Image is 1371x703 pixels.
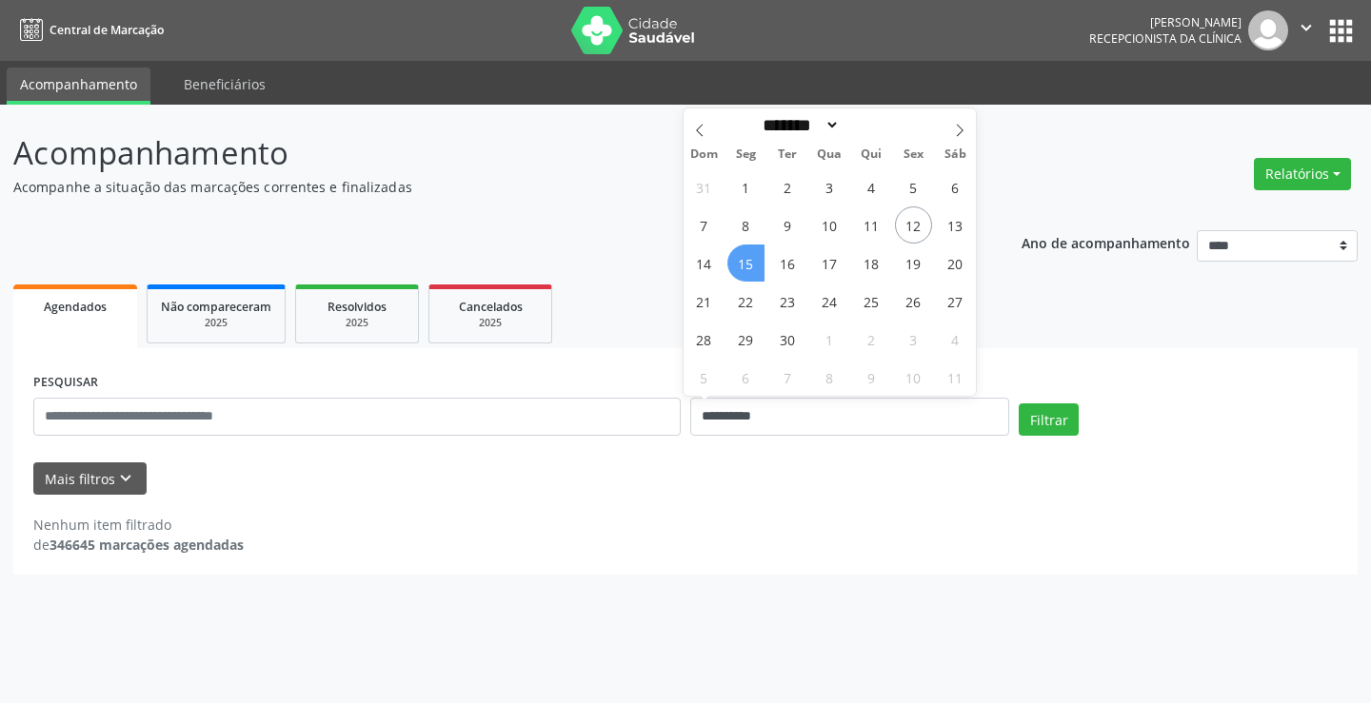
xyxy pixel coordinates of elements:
span: Setembro 26, 2025 [895,283,932,320]
span: Setembro 22, 2025 [727,283,765,320]
i: keyboard_arrow_down [115,468,136,489]
span: Setembro 10, 2025 [811,206,848,244]
span: Outubro 6, 2025 [727,359,765,396]
span: Outubro 10, 2025 [895,359,932,396]
label: PESQUISAR [33,368,98,398]
span: Setembro 30, 2025 [769,321,806,358]
span: Recepcionista da clínica [1089,30,1242,47]
span: Outubro 9, 2025 [853,359,890,396]
span: Outubro 1, 2025 [811,321,848,358]
span: Setembro 23, 2025 [769,283,806,320]
i:  [1296,17,1317,38]
span: Setembro 16, 2025 [769,244,806,282]
span: Qua [808,148,850,161]
span: Setembro 3, 2025 [811,168,848,205]
img: img [1248,10,1288,50]
button: Relatórios [1254,158,1351,190]
span: Setembro 5, 2025 [895,168,932,205]
span: Setembro 7, 2025 [685,206,723,244]
span: Setembro 18, 2025 [853,244,890,282]
span: Setembro 9, 2025 [769,206,806,244]
div: [PERSON_NAME] [1089,14,1242,30]
span: Setembro 11, 2025 [853,206,890,244]
span: Cancelados [459,299,523,315]
button: Mais filtroskeyboard_arrow_down [33,462,147,496]
div: de [33,535,244,555]
span: Setembro 13, 2025 [937,206,974,244]
span: Setembro 1, 2025 [727,168,765,205]
span: Dom [684,148,725,161]
button: Filtrar [1019,403,1079,436]
p: Ano de acompanhamento [1022,230,1190,254]
span: Outubro 3, 2025 [895,321,932,358]
span: Seg [725,148,766,161]
span: Setembro 27, 2025 [937,283,974,320]
span: Outubro 7, 2025 [769,359,806,396]
div: 2025 [309,316,405,330]
a: Acompanhamento [7,68,150,105]
span: Setembro 29, 2025 [727,321,765,358]
span: Não compareceram [161,299,271,315]
span: Setembro 28, 2025 [685,321,723,358]
span: Setembro 19, 2025 [895,244,932,282]
div: Nenhum item filtrado [33,515,244,535]
p: Acompanhamento [13,129,954,177]
span: Setembro 8, 2025 [727,206,765,244]
span: Setembro 6, 2025 [937,168,974,205]
span: Outubro 5, 2025 [685,359,723,396]
span: Resolvidos [328,299,387,315]
p: Acompanhe a situação das marcações correntes e finalizadas [13,177,954,197]
div: 2025 [443,316,538,330]
span: Agosto 31, 2025 [685,168,723,205]
button:  [1288,10,1324,50]
select: Month [757,115,841,135]
strong: 346645 marcações agendadas [50,536,244,554]
span: Central de Marcação [50,22,164,38]
span: Setembro 4, 2025 [853,168,890,205]
span: Setembro 2, 2025 [769,168,806,205]
span: Setembro 15, 2025 [727,244,765,282]
span: Ter [766,148,808,161]
span: Outubro 11, 2025 [937,359,974,396]
input: Year [840,115,903,135]
span: Setembro 24, 2025 [811,283,848,320]
span: Setembro 14, 2025 [685,244,723,282]
span: Agendados [44,299,107,315]
a: Beneficiários [170,68,279,101]
span: Outubro 4, 2025 [937,321,974,358]
span: Setembro 21, 2025 [685,283,723,320]
span: Sex [892,148,934,161]
a: Central de Marcação [13,14,164,46]
button: apps [1324,14,1358,48]
span: Setembro 17, 2025 [811,244,848,282]
span: Sáb [934,148,976,161]
span: Setembro 20, 2025 [937,244,974,282]
span: Qui [850,148,892,161]
span: Setembro 25, 2025 [853,283,890,320]
span: Setembro 12, 2025 [895,206,932,244]
div: 2025 [161,316,271,330]
span: Outubro 8, 2025 [811,359,848,396]
span: Outubro 2, 2025 [853,321,890,358]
